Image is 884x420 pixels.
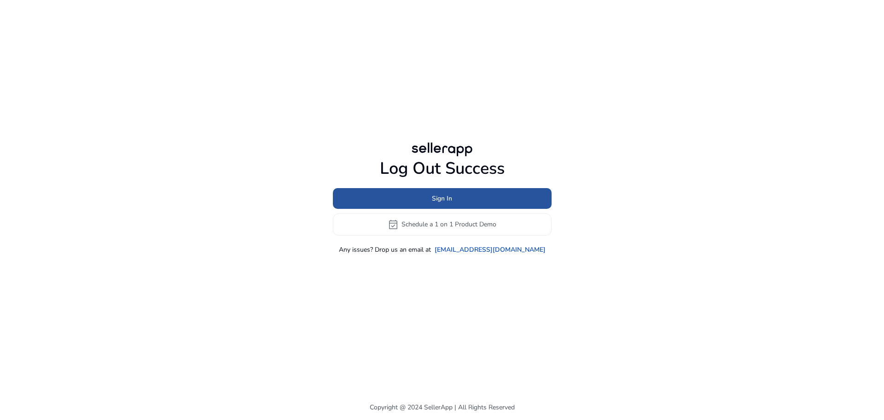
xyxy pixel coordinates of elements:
span: Sign In [432,194,452,203]
h1: Log Out Success [333,159,552,178]
button: Sign In [333,188,552,209]
span: event_available [388,219,399,230]
a: [EMAIL_ADDRESS][DOMAIN_NAME] [435,245,546,254]
p: Any issues? Drop us an email at [339,245,431,254]
button: event_availableSchedule a 1 on 1 Product Demo [333,213,552,236]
